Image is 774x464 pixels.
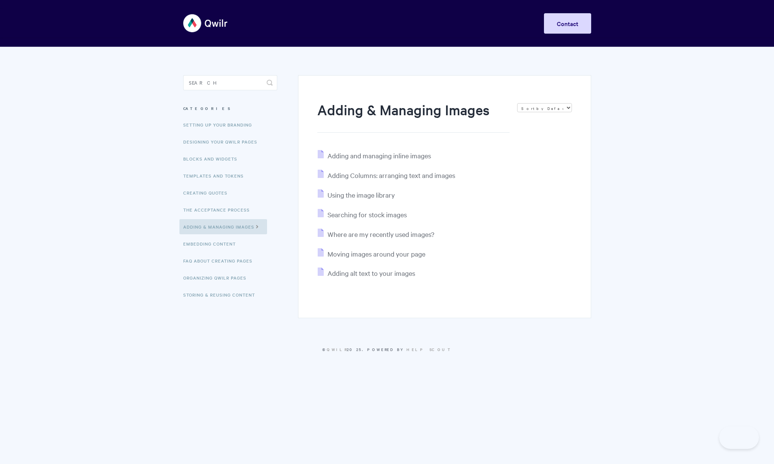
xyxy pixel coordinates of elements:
a: Where are my recently used images? [318,230,434,238]
span: Where are my recently used images? [328,230,434,238]
a: Adding and managing inline images [318,151,431,160]
a: Moving images around your page [318,249,425,258]
span: Adding and managing inline images [328,151,431,160]
h1: Adding & Managing Images [317,100,509,133]
span: Adding alt text to your images [328,269,415,277]
a: Templates and Tokens [183,168,249,183]
a: Creating Quotes [183,185,233,200]
a: Blocks and Widgets [183,151,243,166]
a: Qwilr [327,346,347,352]
select: Page reloads on selection [517,103,572,112]
span: Adding Columns: arranging text and images [328,171,455,179]
a: Designing Your Qwilr Pages [183,134,263,149]
a: Searching for stock images [318,210,407,219]
input: Search [183,75,277,90]
span: Powered by [367,346,452,352]
a: Storing & Reusing Content [183,287,261,302]
a: Organizing Qwilr Pages [183,270,252,285]
a: Embedding Content [183,236,241,251]
a: Adding Columns: arranging text and images [318,171,455,179]
a: Adding alt text to your images [318,269,415,277]
p: © 2025. [183,346,591,353]
iframe: Toggle Customer Support [719,426,759,449]
span: Using the image library [328,190,395,199]
h3: Categories [183,102,277,115]
a: FAQ About Creating Pages [183,253,258,268]
img: Qwilr Help Center [183,9,228,37]
a: Using the image library [318,190,395,199]
span: Moving images around your page [328,249,425,258]
a: The Acceptance Process [183,202,255,217]
a: Setting up your Branding [183,117,258,132]
span: Searching for stock images [328,210,407,219]
a: Contact [544,13,591,34]
a: Help Scout [406,346,452,352]
a: Adding & Managing Images [179,219,267,234]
